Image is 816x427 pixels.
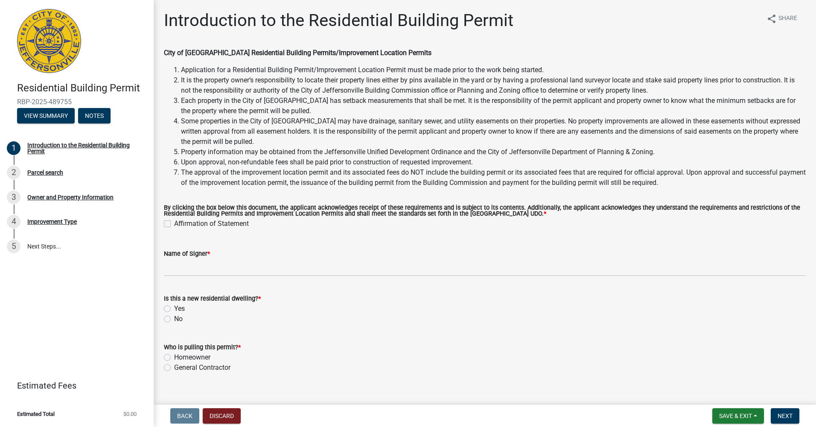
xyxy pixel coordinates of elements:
[17,108,75,123] button: View Summary
[174,352,210,363] label: Homeowner
[712,408,764,424] button: Save & Exit
[760,10,804,27] button: shareShare
[174,363,230,373] label: General Contractor
[164,296,261,302] label: Is this a new residential dwelling?
[164,345,241,351] label: Who is pulling this permit?
[17,9,81,73] img: City of Jeffersonville, Indiana
[778,412,793,419] span: Next
[27,219,77,225] div: Improvement Type
[164,10,513,31] h1: Introduction to the Residential Building Permit
[7,377,140,394] a: Estimated Fees
[7,166,20,179] div: 2
[17,411,55,417] span: Estimated Total
[123,411,137,417] span: $0.00
[174,219,249,229] label: Affirmation of Statement
[174,304,185,314] label: Yes
[27,194,114,200] div: Owner and Property Information
[181,75,806,96] li: It is the property owner’s responsibility to locate their property lines either by pins available...
[778,14,797,24] span: Share
[27,170,63,175] div: Parcel search
[7,141,20,155] div: 1
[170,408,199,424] button: Back
[17,113,75,120] wm-modal-confirm: Summary
[17,98,137,106] span: RBP-2025-489755
[174,314,183,324] label: No
[7,215,20,228] div: 4
[164,49,431,57] strong: City of [GEOGRAPHIC_DATA] Residential Building Permits/Improvement Location Permits
[771,408,799,424] button: Next
[766,14,777,24] i: share
[164,251,210,257] label: Name of Signer
[181,116,806,147] li: Some properties in the City of [GEOGRAPHIC_DATA] may have drainage, sanitary sewer, and utility e...
[181,65,806,75] li: Application for a Residential Building Permit/Improvement Location Permit must be made prior to t...
[17,82,147,94] h4: Residential Building Permit
[181,167,806,188] li: The approval of the improvement location permit and its associated fees do NOT include the buildi...
[203,408,241,424] button: Discard
[181,157,806,167] li: Upon approval, non-refundable fees shall be paid prior to construction of requested improvement.
[719,412,752,419] span: Save & Exit
[7,190,20,204] div: 3
[164,205,806,217] label: By clicking the box below this document, the applicant acknowledges receipt of these requirements...
[181,96,806,116] li: Each property in the City of [GEOGRAPHIC_DATA] has setback measurements that shall be met. It is ...
[78,108,111,123] button: Notes
[7,240,20,253] div: 5
[181,147,806,157] li: Property information may be obtained from the Jeffersonville Unified Development Ordinance and th...
[177,412,192,419] span: Back
[27,142,140,154] div: Introduction to the Residential Building Permit
[78,113,111,120] wm-modal-confirm: Notes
